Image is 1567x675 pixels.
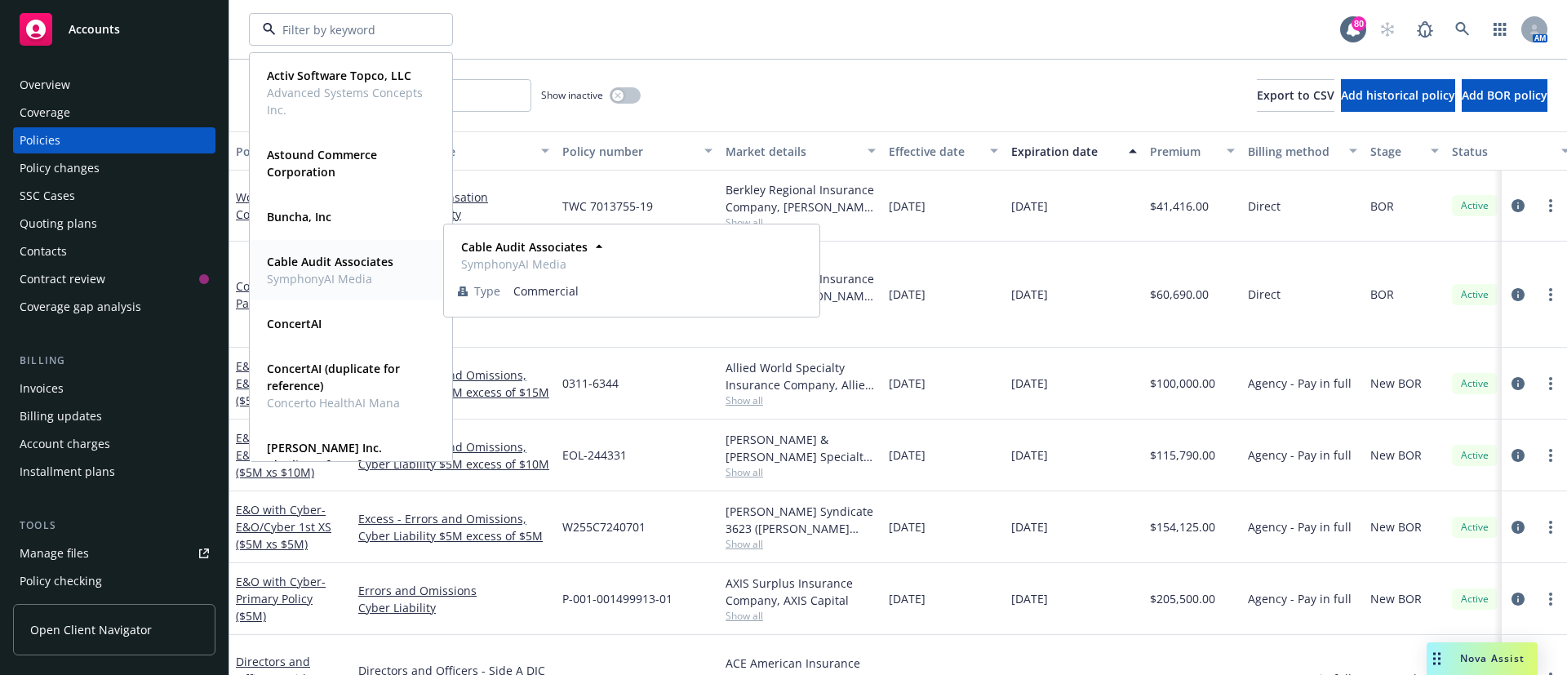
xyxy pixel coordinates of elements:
button: Effective date [882,131,1005,171]
span: Direct [1248,198,1281,215]
span: [DATE] [1011,518,1048,535]
span: [DATE] [1011,286,1048,303]
button: Premium [1143,131,1241,171]
span: Direct [1248,286,1281,303]
a: Contract review [13,266,215,292]
strong: Cable Audit Associates [267,254,393,269]
span: Add BOR policy [1462,87,1547,103]
a: Overview [13,72,215,98]
strong: ConcertAI [267,316,322,331]
a: Contacts [13,238,215,264]
a: Billing updates [13,403,215,429]
a: circleInformation [1508,517,1528,537]
a: E&O with Cyber [236,430,336,480]
a: Excess - Errors and Omissions, Cyber Liability $5M excess of $15M [358,366,549,401]
span: [DATE] [889,375,926,392]
span: [DATE] [889,518,926,535]
span: Commercial [513,282,806,300]
div: Overview [20,72,70,98]
span: $205,500.00 [1150,590,1215,607]
a: Invoices [13,375,215,402]
a: circleInformation [1508,446,1528,465]
span: Show all [726,609,876,623]
span: [DATE] [889,286,926,303]
span: Open Client Navigator [30,621,152,638]
span: [DATE] [889,198,926,215]
a: Workers' Compensation [236,189,315,222]
span: $115,790.00 [1150,446,1215,464]
span: Show all [726,393,876,407]
a: Quoting plans [13,211,215,237]
button: Lines of coverage [352,131,556,171]
div: Installment plans [20,459,115,485]
strong: Astound Commerce Corporation [267,147,377,180]
span: Active [1458,520,1491,535]
a: Employers Liability [358,206,549,223]
a: Switch app [1484,13,1516,46]
div: Coverage gap analysis [20,294,141,320]
div: Effective date [889,143,980,160]
span: [DATE] [1011,198,1048,215]
span: New BOR [1370,375,1422,392]
span: Agency - Pay in full [1248,590,1352,607]
span: Show all [726,215,876,229]
div: Policies [20,127,60,153]
a: Policy changes [13,155,215,181]
div: Billing updates [20,403,102,429]
div: [PERSON_NAME] & [PERSON_NAME] Specialty Insurance Company, [PERSON_NAME] & [PERSON_NAME] ([GEOGRA... [726,431,876,465]
button: Nova Assist [1427,642,1538,675]
a: Accounts [13,7,215,52]
strong: ConcertAI (duplicate for reference) [267,361,400,393]
div: Tools [13,517,215,534]
a: more [1541,196,1560,215]
a: more [1541,517,1560,537]
a: Search [1446,13,1479,46]
a: E&O with Cyber [236,502,331,552]
span: Show all [726,465,876,479]
a: Errors and Omissions [358,582,549,599]
strong: Buncha, Inc [267,209,331,224]
a: circleInformation [1508,285,1528,304]
a: Policies [13,127,215,153]
div: Invoices [20,375,64,402]
div: Drag to move [1427,642,1447,675]
div: Contract review [20,266,105,292]
span: Accounts [69,23,120,36]
span: $154,125.00 [1150,518,1215,535]
span: Agency - Pay in full [1248,518,1352,535]
div: Policy checking [20,568,102,594]
a: Account charges [13,431,215,457]
a: Commercial Package [236,278,301,311]
span: Advanced Systems Concepts Inc. [267,84,432,118]
div: [PERSON_NAME] Syndicate 3623 ([PERSON_NAME] [PERSON_NAME] Limited), [PERSON_NAME] Group [726,503,876,537]
strong: [PERSON_NAME] Inc. (duplicate for reference) [267,440,402,473]
a: circleInformation [1508,374,1528,393]
span: Active [1458,287,1491,302]
strong: Cable Audit Associates [461,239,588,255]
span: [DATE] [1011,446,1048,464]
a: Manage files [13,540,215,566]
a: Excess - Errors and Omissions, Cyber Liability $5M excess of $5M [358,510,549,544]
a: Excess - Errors and Omissions, Cyber Liability $5M excess of $10M [358,438,549,473]
a: Policy checking [13,568,215,594]
span: SymphonyAI Media [461,255,588,273]
span: $60,690.00 [1150,286,1209,303]
a: Coverage gap analysis [13,294,215,320]
span: $41,416.00 [1150,198,1209,215]
button: Market details [719,131,882,171]
div: SSC Cases [20,183,75,209]
span: Agency - Pay in full [1248,375,1352,392]
button: Policy number [556,131,719,171]
button: Policy details [229,131,352,171]
span: Active [1458,592,1491,606]
span: Active [1458,198,1491,213]
a: circleInformation [1508,589,1528,609]
span: [DATE] [1011,590,1048,607]
div: Coverage [20,100,70,126]
div: Account charges [20,431,110,457]
a: Installment plans [13,459,215,485]
span: [DATE] [889,446,926,464]
div: Policy number [562,143,695,160]
span: TWC 7013755-19 [562,198,653,215]
a: Workers' Compensation [358,189,549,206]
